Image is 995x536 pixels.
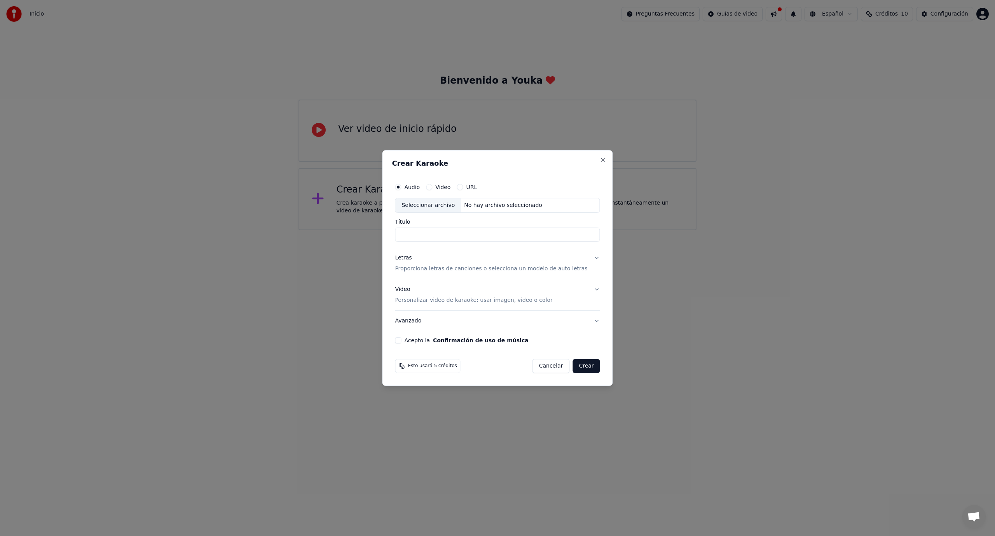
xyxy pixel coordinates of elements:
label: URL [466,184,477,190]
div: Seleccionar archivo [395,198,461,212]
button: Crear [573,359,600,373]
label: Audio [404,184,420,190]
div: Video [395,286,552,304]
div: Letras [395,254,412,262]
button: Avanzado [395,311,600,331]
p: Proporciona letras de canciones o selecciona un modelo de auto letras [395,265,587,273]
button: Cancelar [532,359,570,373]
div: No hay archivo seleccionado [461,201,545,209]
label: Video [435,184,450,190]
span: Esto usará 5 créditos [408,363,457,369]
button: Acepto la [433,338,529,343]
button: VideoPersonalizar video de karaoke: usar imagen, video o color [395,279,600,310]
button: LetrasProporciona letras de canciones o selecciona un modelo de auto letras [395,248,600,279]
h2: Crear Karaoke [392,160,603,167]
label: Título [395,219,600,224]
p: Personalizar video de karaoke: usar imagen, video o color [395,296,552,304]
label: Acepto la [404,338,528,343]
